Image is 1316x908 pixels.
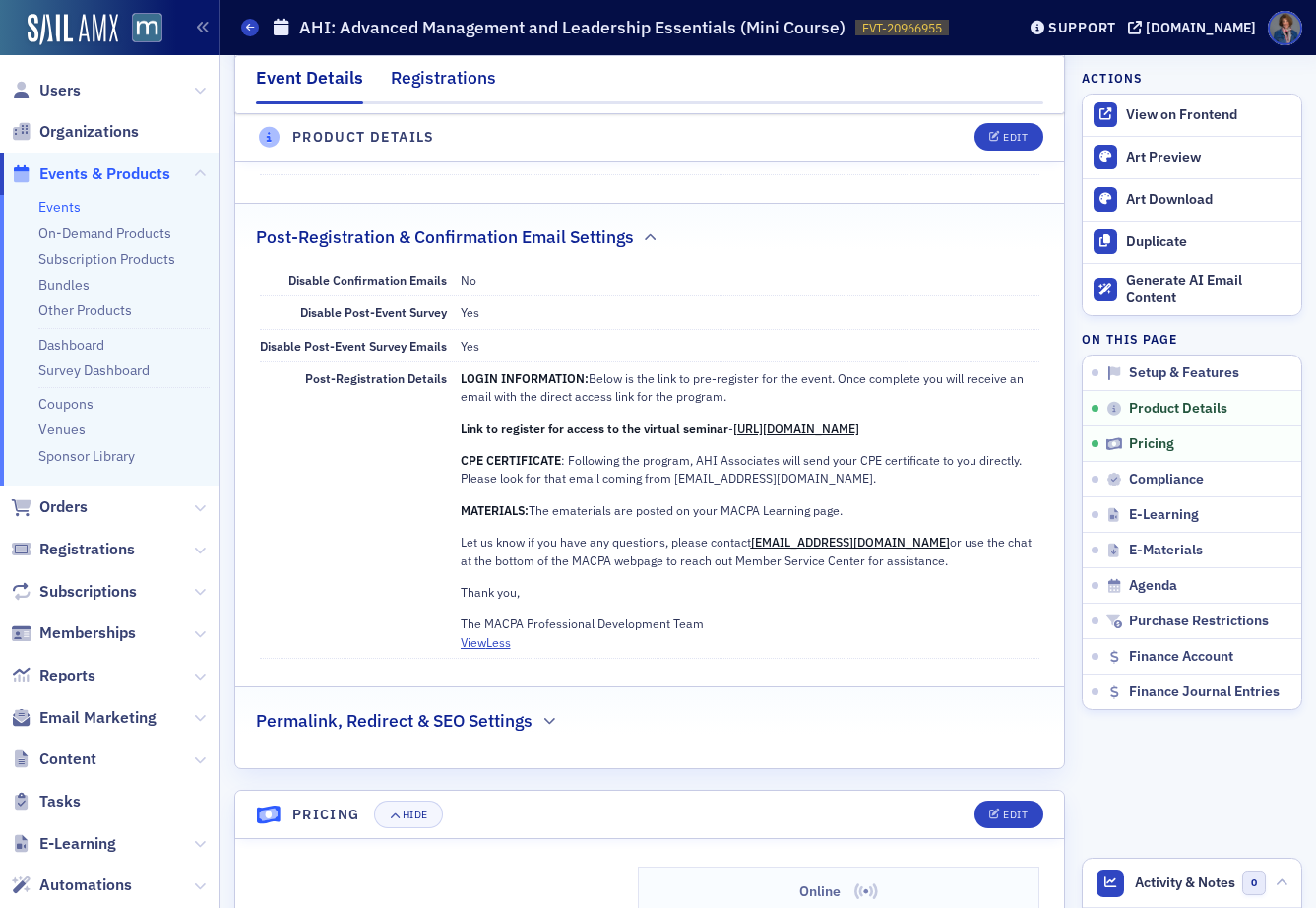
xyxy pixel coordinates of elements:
strong: MATERIALS: [461,502,529,518]
a: Art Preview [1083,137,1301,178]
p: : Following the program, AHI Associates will send your CPE certificate to you directly. Please lo... [461,451,1040,487]
a: Reports [11,665,95,686]
a: Registrations [11,539,135,560]
h4: Online [799,881,841,902]
h4: Pricing [292,805,360,825]
div: Edit [1003,133,1028,144]
a: Content [11,748,96,770]
div: Art Preview [1126,149,1291,166]
a: Other Products [38,301,132,319]
a: Organizations [11,121,139,143]
a: Survey Dashboard [38,361,150,379]
span: Setup & Features [1129,364,1239,382]
span: Finance Account [1129,648,1233,666]
a: Art Download [1083,178,1301,221]
a: View Homepage [118,13,162,46]
span: Organizations [39,121,139,143]
span: Activity & Notes [1135,873,1235,893]
a: Events [38,198,81,216]
p: The MACPA Professional Development Team [461,615,1040,632]
span: E-Materials [1129,542,1203,559]
a: Users [11,80,81,101]
a: Events & Products [11,163,170,185]
dd: Yes [461,296,1040,328]
span: Profile [1268,11,1302,45]
a: View on Frontend [1083,95,1301,136]
span: E-Learning [39,833,116,855]
button: Edit [974,801,1042,828]
span: Post-Registration Details [305,370,447,386]
h1: AHI: Advanced Management and Leadership Essentials (Mini Course) [299,16,846,39]
a: E-Learning [11,833,116,855]
div: View on Frontend [1126,106,1291,124]
span: Registrations [39,539,135,560]
dd: No [461,264,1040,295]
img: SailAMX [28,14,118,45]
div: Registrations [391,65,496,101]
a: Tasks [11,791,81,812]
div: Art Download [1126,191,1291,209]
a: Orders [11,496,88,518]
a: Venues [38,421,86,438]
span: Subscriptions [39,581,137,603]
strong: CPE CERTIFICATE [461,452,561,468]
dd: Yes [461,330,1040,361]
div: [DOMAIN_NAME] [1146,19,1256,36]
h2: Post-Registration & Confirmation Email Settings [256,225,634,250]
div: Support [1048,19,1116,36]
p: Below is the link to pre-register for the event. Once complete you will receive an email with the... [461,369,1040,406]
span: Finance Journal Entries [1129,683,1280,701]
div: Event Details [256,65,363,104]
a: Subscription Products [38,250,175,268]
img: SailAMX [132,13,162,43]
div: Hide [403,810,428,820]
a: On-Demand Products [38,225,171,242]
span: Disable Post-Event Survey Emails [260,338,447,354]
h4: On this page [1082,330,1302,348]
button: Edit [974,124,1042,152]
p: The ematerials are posted on your MACPA Learning page. [461,501,1040,519]
span: Compliance [1129,471,1204,488]
span: Memberships [39,622,136,644]
button: [DOMAIN_NAME] [1128,21,1263,34]
a: [URL][DOMAIN_NAME] [733,421,859,436]
h4: Product Details [292,127,435,148]
span: Automations [39,875,132,896]
a: Memberships [11,622,136,644]
a: Email Marketing [11,707,157,729]
span: Purchase Restrictions [1129,613,1269,630]
span: Disable Post-Event Survey [300,304,447,320]
button: Generate AI Email Content [1083,263,1301,316]
button: ViewLess [461,633,511,651]
p: Thank you, [461,583,1040,601]
span: E-Learning [1129,506,1199,524]
button: Hide [374,801,443,828]
a: Coupons [38,395,94,413]
button: Duplicate [1083,221,1301,263]
div: Duplicate [1126,233,1291,251]
a: Dashboard [38,336,104,354]
span: Email Marketing [39,707,157,729]
a: [EMAIL_ADDRESS][DOMAIN_NAME] [751,534,950,550]
span: Content [39,748,96,770]
h4: Actions [1082,69,1143,87]
span: Tasks [39,791,81,812]
div: Generate AI Email Content [1126,272,1291,306]
p: - [461,420,1040,437]
span: Product Details [1129,400,1227,418]
div: Edit [1003,810,1028,820]
span: Orders [39,496,88,518]
span: Agenda [1129,577,1177,595]
span: Users [39,80,81,101]
span: 0 [1242,871,1267,895]
span: Reports [39,665,95,686]
p: Let us know if you have any questions, please contact or use the chat at the bottom of the MACPA ... [461,533,1040,569]
h2: Permalink, Redirect & SEO Settings [256,708,533,734]
a: Automations [11,875,132,896]
a: Sponsor Library [38,447,135,465]
span: Events & Products [39,163,170,185]
a: Bundles [38,276,90,293]
span: EVT-20966955 [862,20,942,36]
strong: Link to register for access to the virtual seminar [461,421,728,436]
